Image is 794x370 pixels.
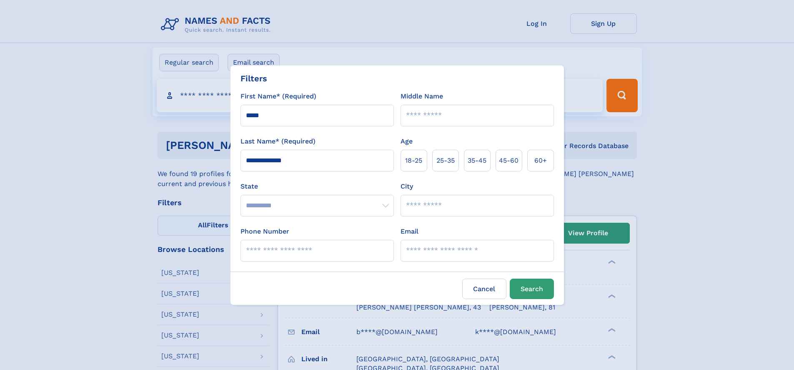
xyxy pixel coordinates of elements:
span: 35‑45 [468,156,486,166]
button: Search [510,279,554,299]
label: Email [401,227,418,237]
span: 18‑25 [405,156,422,166]
label: Cancel [462,279,506,299]
label: Phone Number [240,227,289,237]
label: City [401,181,413,191]
span: 25‑35 [436,156,455,166]
label: First Name* (Required) [240,91,316,101]
span: 60+ [534,156,547,166]
label: State [240,181,394,191]
label: Last Name* (Required) [240,136,316,146]
div: Filters [240,72,267,85]
span: 45‑60 [499,156,518,166]
label: Middle Name [401,91,443,101]
label: Age [401,136,413,146]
